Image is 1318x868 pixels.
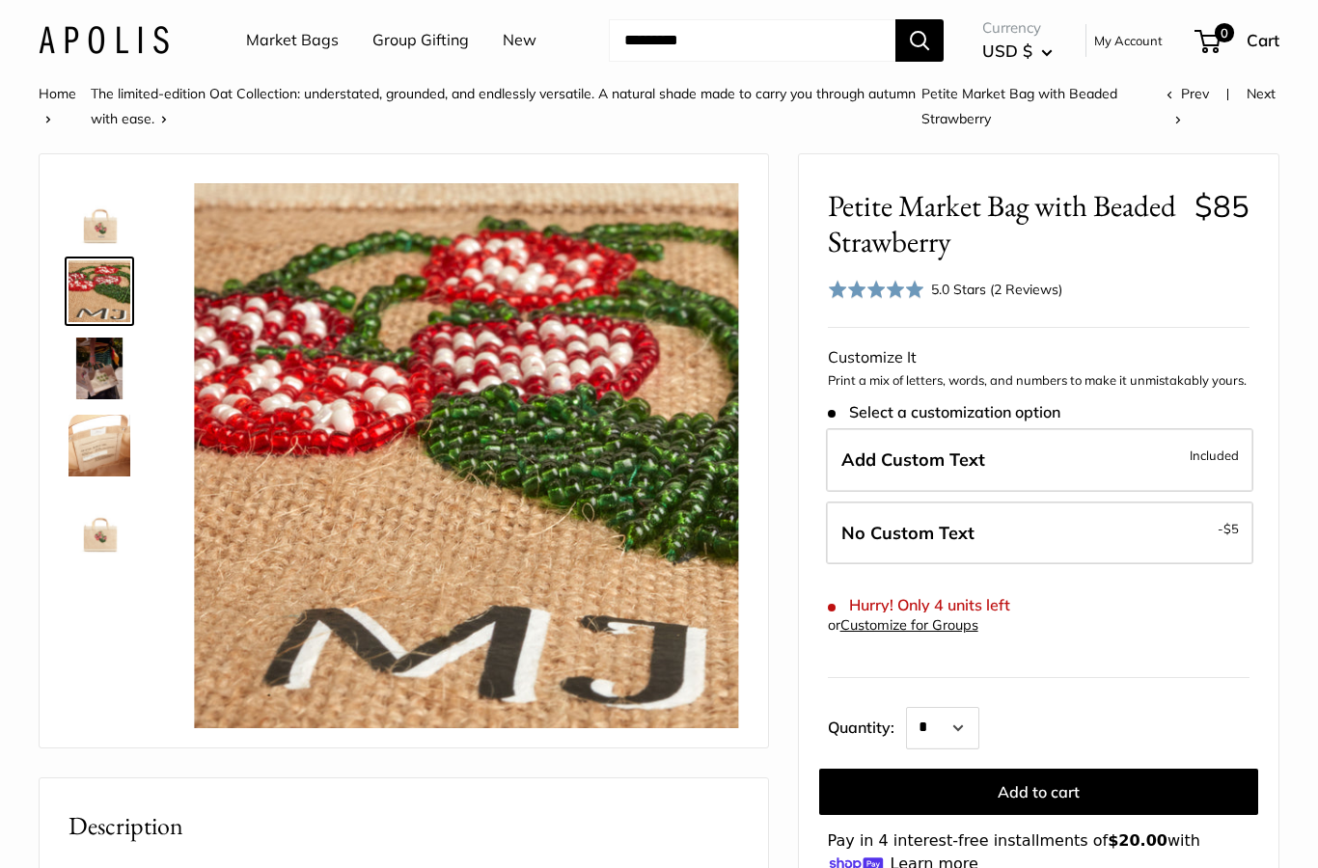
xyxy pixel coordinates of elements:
[1247,30,1279,50] span: Cart
[828,701,906,749] label: Quantity:
[840,616,978,634] a: Customize for Groups
[921,85,1117,127] span: Petite Market Bag with Beaded Strawberry
[1167,85,1209,102] a: Prev
[826,428,1253,492] label: Add Custom Text
[609,19,895,62] input: Search...
[982,41,1032,61] span: USD $
[982,14,1053,41] span: Currency
[828,596,1010,614] span: Hurry! Only 4 units left
[1190,444,1239,467] span: Included
[503,26,536,55] a: New
[69,492,130,554] img: Petite Market Bag with Beaded Strawberry
[39,81,1167,131] nav: Breadcrumb
[69,338,130,399] img: Petite Market Bag with Beaded Strawberry
[841,448,985,471] span: Add Custom Text
[982,36,1053,67] button: USD $
[828,403,1060,421] span: Select a customization option
[826,502,1253,565] label: Leave Blank
[895,19,944,62] button: Search
[65,334,134,403] a: Petite Market Bag with Beaded Strawberry
[1196,25,1279,56] a: 0 Cart
[819,769,1258,815] button: Add to cart
[828,343,1249,372] div: Customize It
[65,411,134,480] a: Petite Market Bag with Beaded Strawberry
[39,26,169,54] img: Apolis
[1215,23,1234,42] span: 0
[841,522,975,544] span: No Custom Text
[828,612,978,638] div: or
[69,183,130,245] img: Petite Market Bag with Beaded Strawberry
[65,179,134,249] a: Petite Market Bag with Beaded Strawberry
[931,279,1062,300] div: 5.0 Stars (2 Reviews)
[194,183,739,728] img: Petite Market Bag with Beaded Strawberry
[69,260,130,322] img: Petite Market Bag with Beaded Strawberry
[65,488,134,557] a: Petite Market Bag with Beaded Strawberry
[246,26,339,55] a: Market Bags
[1194,187,1249,225] span: $85
[828,275,1063,303] div: 5.0 Stars (2 Reviews)
[828,371,1249,391] p: Print a mix of letters, words, and numbers to make it unmistakably yours.
[372,26,469,55] a: Group Gifting
[1094,29,1163,52] a: My Account
[1223,521,1239,536] span: $5
[91,85,916,127] a: The limited-edition Oat Collection: understated, grounded, and endlessly versatile. A natural sha...
[69,807,739,845] h2: Description
[69,415,130,476] img: Petite Market Bag with Beaded Strawberry
[828,188,1180,259] span: Petite Market Bag with Beaded Strawberry
[39,85,76,102] a: Home
[65,257,134,326] a: Petite Market Bag with Beaded Strawberry
[1218,517,1239,540] span: -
